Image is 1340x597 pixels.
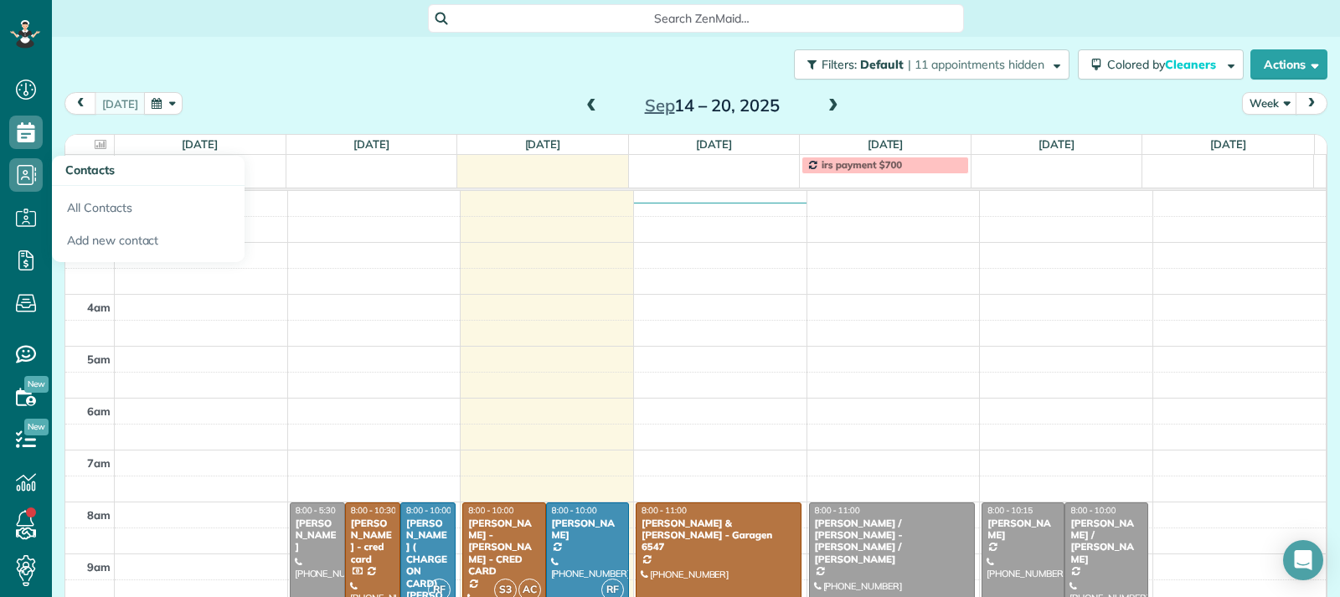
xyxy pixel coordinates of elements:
[794,49,1069,80] button: Filters: Default | 11 appointments hidden
[987,505,1033,516] span: 8:00 - 10:15
[815,505,860,516] span: 8:00 - 11:00
[696,137,732,151] a: [DATE]
[1078,49,1244,80] button: Colored byCleaners
[64,92,96,115] button: prev
[1250,49,1327,80] button: Actions
[353,137,389,151] a: [DATE]
[1283,540,1323,580] div: Open Intercom Messenger
[24,376,49,393] span: New
[87,508,111,522] span: 8am
[551,517,624,542] div: [PERSON_NAME]
[822,57,857,72] span: Filters:
[351,505,396,516] span: 8:00 - 10:30
[95,92,146,115] button: [DATE]
[860,57,904,72] span: Default
[182,137,218,151] a: [DATE]
[87,404,111,418] span: 6am
[1107,57,1222,72] span: Colored by
[52,224,245,263] a: Add new contact
[350,517,395,566] div: [PERSON_NAME] - cred card
[24,419,49,435] span: New
[814,517,971,566] div: [PERSON_NAME] / [PERSON_NAME] - [PERSON_NAME] / [PERSON_NAME]
[987,517,1059,542] div: [PERSON_NAME]
[645,95,675,116] span: Sep
[1210,137,1246,151] a: [DATE]
[908,57,1044,72] span: | 11 appointments hidden
[786,49,1069,80] a: Filters: Default | 11 appointments hidden
[868,137,904,151] a: [DATE]
[87,301,111,314] span: 4am
[87,353,111,366] span: 5am
[296,505,336,516] span: 8:00 - 5:30
[607,96,817,115] h2: 14 – 20, 2025
[65,162,115,178] span: Contacts
[1038,137,1075,151] a: [DATE]
[552,505,597,516] span: 8:00 - 10:00
[642,505,687,516] span: 8:00 - 11:00
[1070,505,1116,516] span: 8:00 - 10:00
[525,137,561,151] a: [DATE]
[1242,92,1297,115] button: Week
[406,505,451,516] span: 8:00 - 10:00
[468,505,513,516] span: 8:00 - 10:00
[1165,57,1219,72] span: Cleaners
[1296,92,1327,115] button: next
[52,186,245,224] a: All Contacts
[822,158,902,171] span: irs payment $700
[295,517,340,553] div: [PERSON_NAME]
[1069,517,1142,566] div: [PERSON_NAME] / [PERSON_NAME]
[467,517,540,578] div: [PERSON_NAME] -[PERSON_NAME] - CRED CARD
[87,456,111,470] span: 7am
[641,517,797,553] div: [PERSON_NAME] & [PERSON_NAME] - Garagen 6547
[87,560,111,574] span: 9am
